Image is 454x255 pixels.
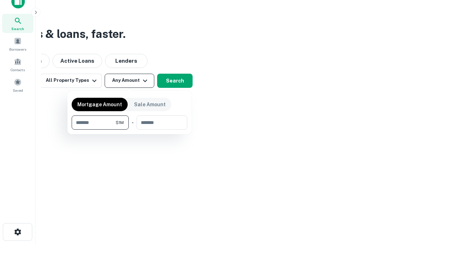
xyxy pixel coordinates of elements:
[132,115,134,130] div: -
[134,101,166,108] p: Sale Amount
[116,119,124,126] span: $1M
[77,101,122,108] p: Mortgage Amount
[419,176,454,210] iframe: Chat Widget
